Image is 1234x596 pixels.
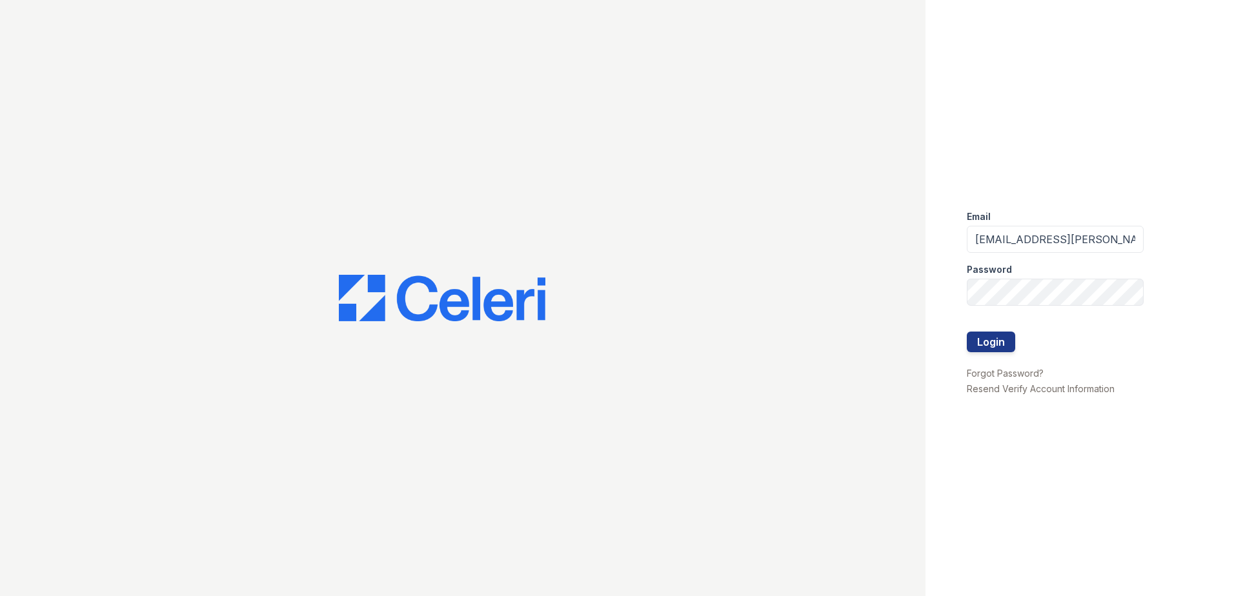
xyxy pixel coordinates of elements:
button: Login [967,332,1015,352]
img: CE_Logo_Blue-a8612792a0a2168367f1c8372b55b34899dd931a85d93a1a3d3e32e68fde9ad4.png [339,275,545,321]
label: Password [967,263,1012,276]
a: Resend Verify Account Information [967,383,1115,394]
label: Email [967,210,991,223]
a: Forgot Password? [967,368,1044,379]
